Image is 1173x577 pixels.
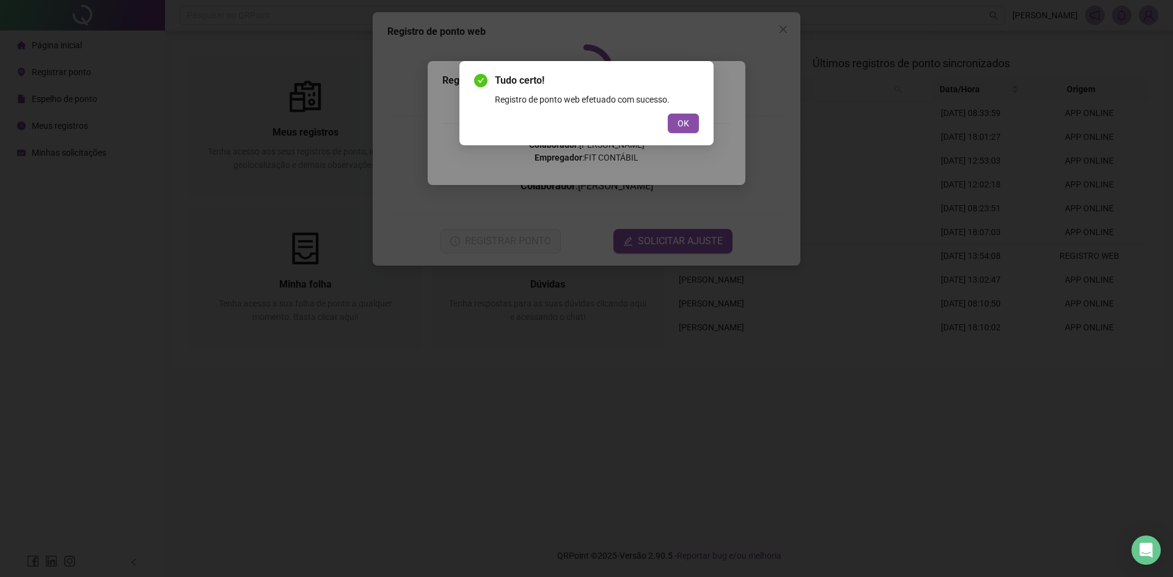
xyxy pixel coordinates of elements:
[474,74,488,87] span: check-circle
[495,73,699,88] span: Tudo certo!
[495,93,699,106] div: Registro de ponto web efetuado com sucesso.
[678,117,689,130] span: OK
[1131,535,1161,565] div: Open Intercom Messenger
[668,114,699,133] button: OK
